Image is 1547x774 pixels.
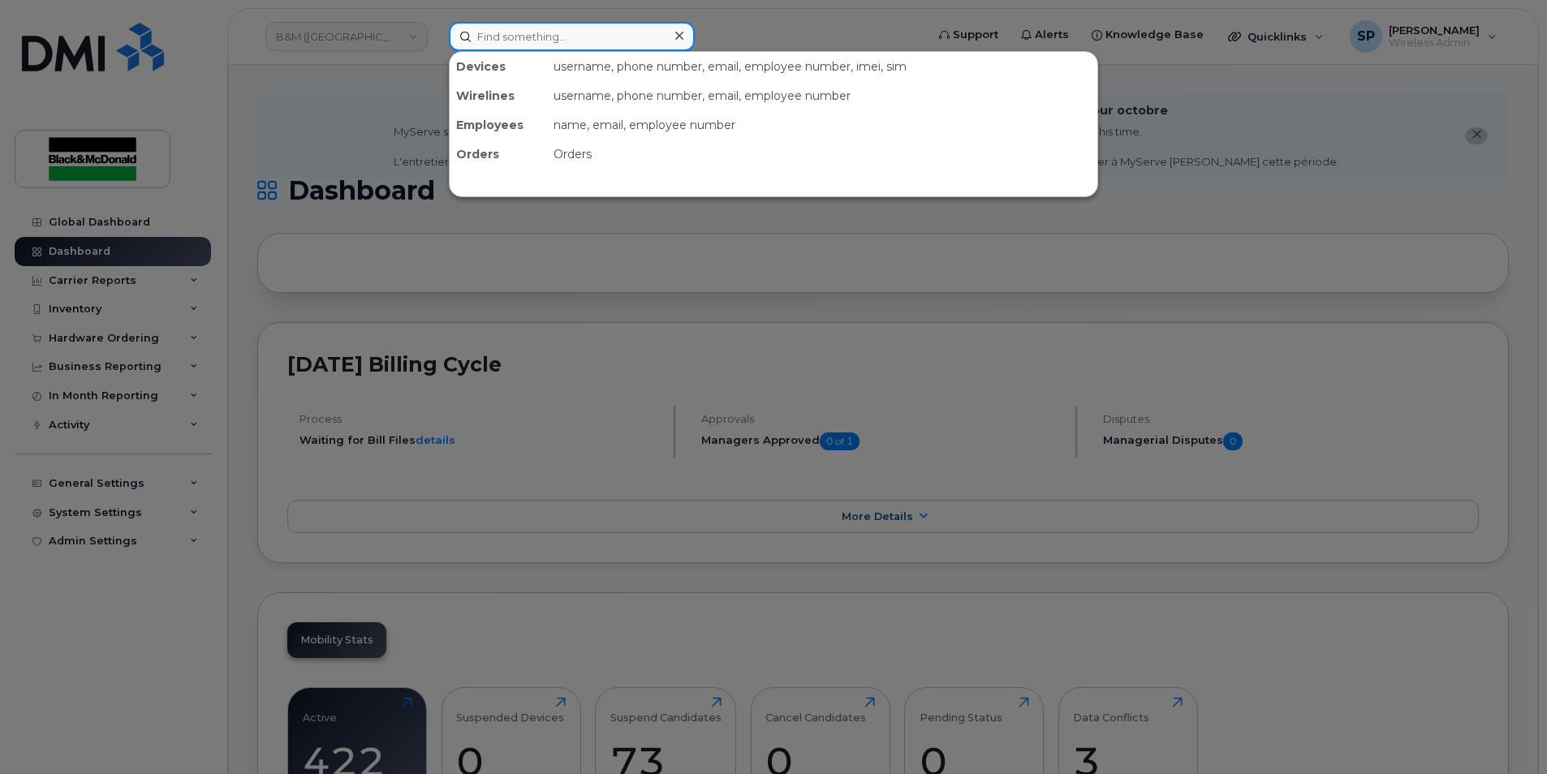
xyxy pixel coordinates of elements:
div: Orders [547,140,1097,169]
div: Devices [450,52,547,81]
div: Wirelines [450,81,547,110]
div: Employees [450,110,547,140]
div: Orders [450,140,547,169]
div: name, email, employee number [547,110,1097,140]
div: username, phone number, email, employee number [547,81,1097,110]
div: username, phone number, email, employee number, imei, sim [547,52,1097,81]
